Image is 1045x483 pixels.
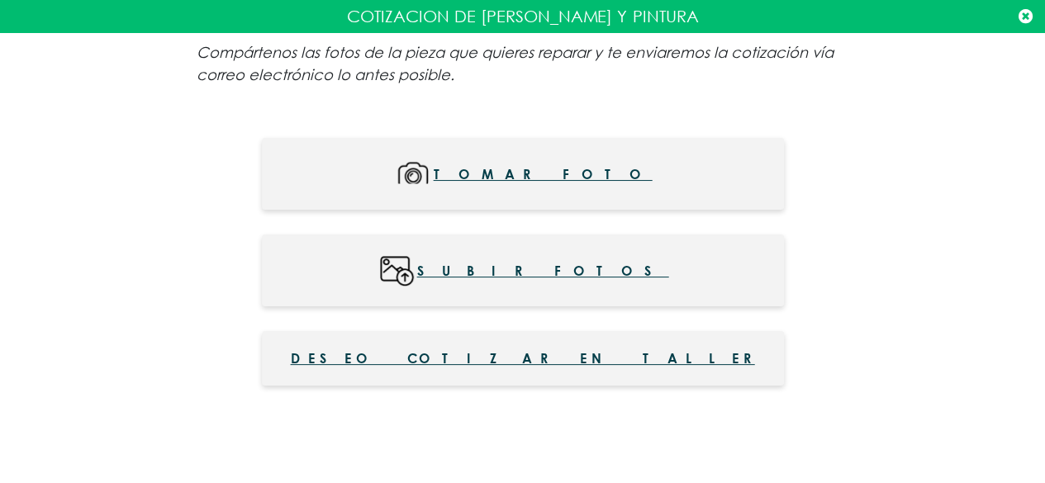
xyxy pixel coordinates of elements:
[262,331,784,386] button: Deseo cotizar en taller
[291,348,755,368] span: Deseo cotizar en taller
[262,234,784,306] button: Subir fotos
[377,252,417,289] img: wWc3mI9nliSrAAAAABJRU5ErkJggg==
[393,155,434,192] img: mMoqUg+Y6aUS6LnDlxD7Bo0MZxWs6HFM5cnHM4Qtg4Rn
[262,138,784,210] button: Tomar foto
[434,155,653,192] span: Tomar foto
[197,41,849,86] p: Compártenos las fotos de la pieza que quieres reparar y te enviaremos la cotización vía correo el...
[12,4,1033,29] p: COTIZACION DE [PERSON_NAME] Y PINTURA
[417,252,669,289] span: Subir fotos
